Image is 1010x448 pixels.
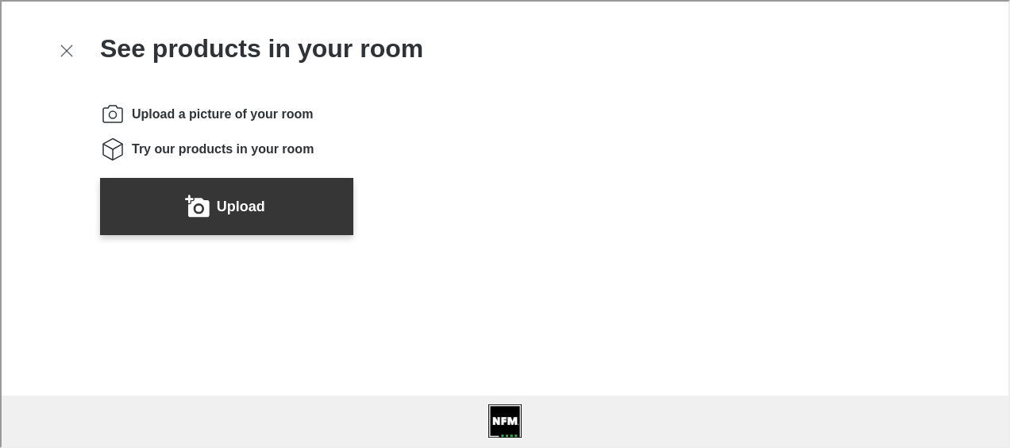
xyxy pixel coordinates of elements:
[98,176,352,234] button: Upload a picture of your room
[130,104,311,122] span: Upload a picture of your room
[51,35,79,64] button: Exit visualizer
[215,192,264,218] label: Upload
[98,100,352,160] ol: Instructions
[130,139,312,156] span: Try our products in your room
[440,403,567,436] a: Visit Nebraska Furniture Mart homepage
